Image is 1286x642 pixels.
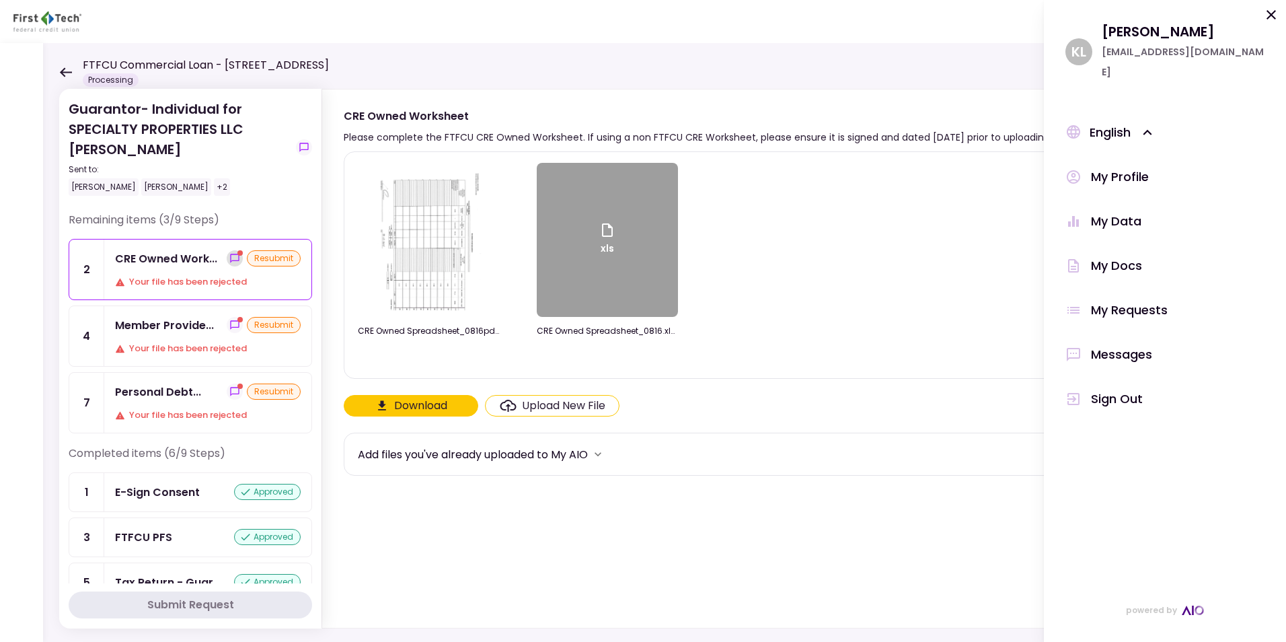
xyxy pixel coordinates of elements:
div: CRE Owned WorksheetPlease complete the FTFCU CRE Owned Worksheet. If using a non FTFCU CRE Worksh... [321,89,1259,629]
div: Remaining items (3/9 Steps) [69,212,312,239]
div: 3 [69,518,104,557]
div: My Profile [1091,167,1149,187]
div: CRE Owned Spreadsheet_0816.xlsx [537,325,678,337]
a: 5Tax Return - Guarantorapproved [69,563,312,602]
div: [PERSON_NAME] [69,178,139,196]
div: CRE Owned Worksheet [115,250,217,267]
button: show-messages [227,317,243,333]
div: [PERSON_NAME] [141,178,211,196]
span: Click here to upload the required document [485,395,619,417]
div: Submit Request [147,597,234,613]
div: 5 [69,563,104,602]
div: Your file has been rejected [115,408,301,422]
div: Personal Debt Schedule [115,384,201,400]
a: 2CRE Owned Worksheetshow-messagesresubmitYour file has been rejected [69,239,312,300]
div: English [1090,122,1156,143]
div: CRE Owned Spreadsheet_0816pdf.pdf [358,325,499,337]
div: Sent to: [69,164,291,176]
div: Upload New File [522,398,605,414]
div: CRE Owned Worksheet [344,108,1052,124]
div: K L [1065,38,1092,65]
div: Member Provided PFS [115,317,214,334]
div: Processing [83,73,139,87]
div: [EMAIL_ADDRESS][DOMAIN_NAME] [1102,42,1264,82]
img: AIO Logo [1182,606,1204,615]
div: My Data [1091,211,1141,231]
div: My Docs [1091,256,1142,276]
div: 7 [69,373,104,433]
div: +2 [214,178,230,196]
div: xls [599,222,615,258]
div: approved [234,484,301,500]
span: powered by [1126,600,1177,620]
button: more [588,444,608,464]
div: resubmit [247,317,301,333]
button: show-messages [227,250,243,266]
div: FTFCU PFS [115,529,172,546]
button: Submit Request [69,592,312,618]
div: approved [234,529,301,545]
div: My Requests [1091,300,1168,320]
div: 1 [69,473,104,511]
div: resubmit [247,250,301,266]
div: approved [234,574,301,590]
div: Sign Out [1091,389,1143,409]
a: 1E-Sign Consentapproved [69,472,312,512]
a: 3FTFCU PFSapproved [69,518,312,557]
div: resubmit [247,384,301,400]
div: Completed items (6/9 Steps) [69,445,312,472]
button: Click here to download the document [344,395,478,417]
button: show-messages [227,384,243,400]
div: Your file has been rejected [115,342,301,355]
div: 2 [69,240,104,299]
div: 4 [69,306,104,366]
div: E-Sign Consent [115,484,200,501]
a: 7Personal Debt Scheduleshow-messagesresubmitYour file has been rejected [69,372,312,433]
div: Messages [1091,345,1152,365]
button: Ok, close [1263,7,1279,28]
div: Add files you've already uploaded to My AIO [358,446,588,463]
img: Partner icon [13,11,81,32]
div: Please complete the FTFCU CRE Owned Worksheet. If using a non FTFCU CRE Worksheet, please ensure ... [344,129,1052,145]
h1: FTFCU Commercial Loan - [STREET_ADDRESS] [83,57,329,73]
div: Guarantor- Individual for SPECIALTY PROPERTIES LLC [PERSON_NAME] [69,99,291,196]
div: Tax Return - Guarantor [115,574,221,591]
div: Your file has been rejected [115,275,301,289]
div: [PERSON_NAME] [1102,22,1264,42]
a: 4Member Provided PFSshow-messagesresubmitYour file has been rejected [69,306,312,367]
button: show-messages [296,139,312,155]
